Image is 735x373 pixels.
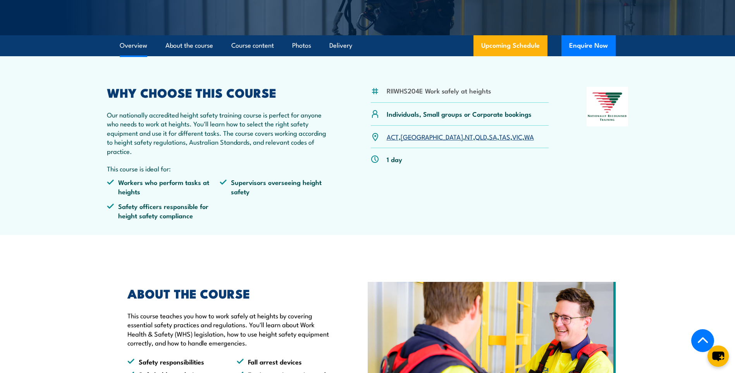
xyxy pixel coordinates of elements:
a: Course content [231,35,274,56]
a: TAS [499,132,510,141]
li: Safety officers responsible for height safety compliance [107,202,220,220]
button: Enquire Now [561,35,616,56]
a: QLD [475,132,487,141]
p: 1 day [387,155,402,164]
p: This course teaches you how to work safely at heights by covering essential safety practices and ... [127,311,332,347]
p: This course is ideal for: [107,164,333,173]
a: NT [465,132,473,141]
h2: ABOUT THE COURSE [127,288,332,299]
a: Photos [292,35,311,56]
li: Supervisors overseeing height safety [220,178,333,196]
a: [GEOGRAPHIC_DATA] [401,132,463,141]
a: Overview [120,35,147,56]
li: RIIWHS204E Work safely at heights [387,86,491,95]
p: Our nationally accredited height safety training course is perfect for anyone who needs to work a... [107,110,333,155]
p: , , , , , , , [387,132,534,141]
h2: WHY CHOOSE THIS COURSE [107,87,333,98]
a: ACT [387,132,399,141]
button: chat-button [707,345,729,367]
a: About the course [165,35,213,56]
a: WA [524,132,534,141]
p: Individuals, Small groups or Corporate bookings [387,109,532,118]
a: SA [489,132,497,141]
li: Safety responsibilities [127,357,223,366]
li: Fall arrest devices [237,357,332,366]
a: Delivery [329,35,352,56]
a: Upcoming Schedule [473,35,547,56]
a: VIC [512,132,522,141]
li: Workers who perform tasks at heights [107,178,220,196]
img: Nationally Recognised Training logo. [587,87,628,126]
